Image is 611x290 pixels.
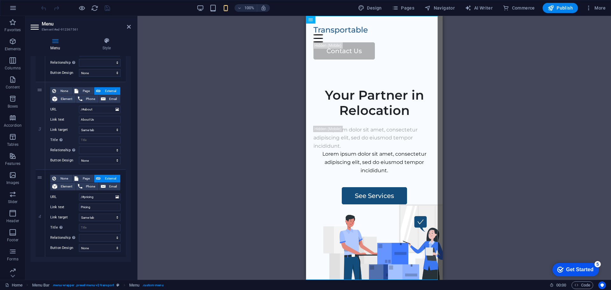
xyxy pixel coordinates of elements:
[78,4,86,12] button: Click here to leave preview mode and continue editing
[59,183,74,190] span: Element
[586,5,606,11] span: More
[35,214,44,219] em: 4
[598,281,606,289] button: Usercentrics
[6,85,20,90] p: Content
[50,59,79,67] label: Relationship
[50,224,79,231] label: Title
[76,183,99,190] button: Phone
[94,87,120,95] button: External
[8,199,18,204] p: Slider
[52,281,114,289] span: . menu-wrapper .preset-menu-v2-transport
[6,180,19,185] p: Images
[50,157,79,164] label: Button Design
[583,3,608,13] button: More
[561,283,562,287] span: :
[99,183,120,190] button: Email
[73,87,94,95] button: Page
[79,136,121,144] input: Title
[84,95,97,103] span: Phone
[503,5,535,11] span: Commerce
[390,3,417,13] button: Pages
[42,21,131,27] h2: Menu
[108,95,118,103] span: Email
[462,3,495,13] button: AI Writer
[102,87,118,95] span: External
[358,5,382,11] span: Design
[142,281,164,289] span: . custom-menu
[129,281,139,289] span: Click to select. Double-click to edit
[79,193,121,201] input: URL...
[47,1,53,8] div: 5
[50,87,72,95] button: None
[5,281,23,289] a: Click to cancel selection. Double-click to open Pages
[50,214,79,221] label: Link target
[244,4,254,12] h6: 100%
[108,183,118,190] span: Email
[355,3,384,13] div: Design (Ctrl+Alt+Y)
[80,175,92,182] span: Page
[19,7,46,13] div: Get Started
[50,69,79,77] label: Button Design
[73,175,94,182] button: Page
[7,257,18,262] p: Forms
[82,38,131,51] h4: Style
[574,281,590,289] span: Code
[50,203,79,211] label: Link text
[50,234,79,242] label: Relationship
[465,5,493,11] span: AI Writer
[422,3,457,13] button: Navigator
[79,203,121,211] input: Link text...
[58,175,70,182] span: None
[6,218,19,223] p: Header
[50,175,72,182] button: None
[31,38,82,51] h4: Menu
[91,4,98,12] button: reload
[99,95,120,103] button: Email
[32,281,164,289] nav: breadcrumb
[425,5,455,11] span: Navigator
[79,106,121,113] input: URL...
[5,66,21,71] p: Columns
[79,224,121,231] input: Title
[50,126,79,134] label: Link target
[80,87,92,95] span: Page
[543,3,578,13] button: Publish
[76,95,99,103] button: Phone
[50,183,76,190] button: Element
[261,5,266,11] i: On resize automatically adjust zoom level to fit chosen device.
[91,4,98,12] i: Reload page
[59,95,74,103] span: Element
[50,193,79,201] label: URL
[50,136,79,144] label: Title
[94,175,120,182] button: External
[116,283,119,287] i: This element is a customizable preset
[7,237,18,243] p: Footer
[5,3,52,17] div: Get Started 5 items remaining, 0% complete
[5,46,21,52] p: Elements
[50,146,79,154] label: Relationship
[392,5,414,11] span: Pages
[35,126,44,131] em: 3
[50,95,76,103] button: Element
[32,281,50,289] span: Click to select. Double-click to edit
[102,175,118,182] span: External
[5,161,20,166] p: Features
[4,27,21,32] p: Favorites
[4,123,22,128] p: Accordion
[84,183,97,190] span: Phone
[50,116,79,124] label: Link text
[7,142,18,147] p: Tables
[500,3,537,13] button: Commerce
[79,116,121,124] input: Link text...
[50,244,79,252] label: Button Design
[572,281,593,289] button: Code
[556,281,566,289] span: 00 00
[548,5,573,11] span: Publish
[550,281,566,289] h6: Session time
[50,106,79,113] label: URL
[355,3,384,13] button: Design
[58,87,70,95] span: None
[235,4,257,12] button: 100%
[42,27,118,32] h3: Element #ed-912367561
[8,104,18,109] p: Boxes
